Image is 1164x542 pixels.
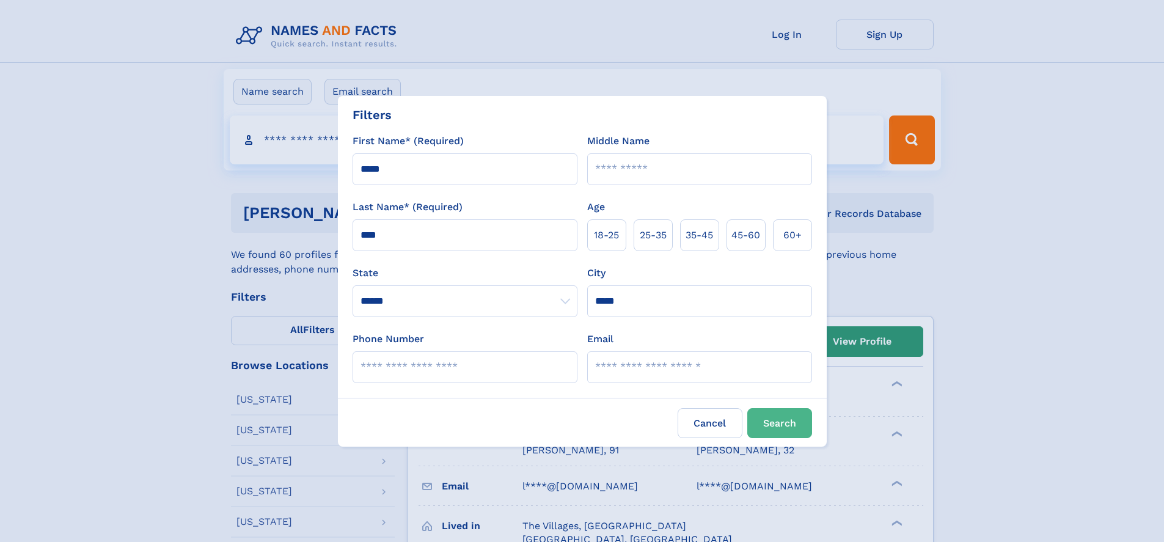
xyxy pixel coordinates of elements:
label: Last Name* (Required) [353,200,463,214]
label: State [353,266,577,280]
label: Age [587,200,605,214]
button: Search [747,408,812,438]
label: Phone Number [353,332,424,346]
label: Cancel [678,408,742,438]
span: 18‑25 [594,228,619,243]
div: Filters [353,106,392,124]
label: First Name* (Required) [353,134,464,148]
span: 45‑60 [731,228,760,243]
label: Email [587,332,613,346]
label: City [587,266,606,280]
label: Middle Name [587,134,650,148]
span: 35‑45 [686,228,713,243]
span: 25‑35 [640,228,667,243]
span: 60+ [783,228,802,243]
